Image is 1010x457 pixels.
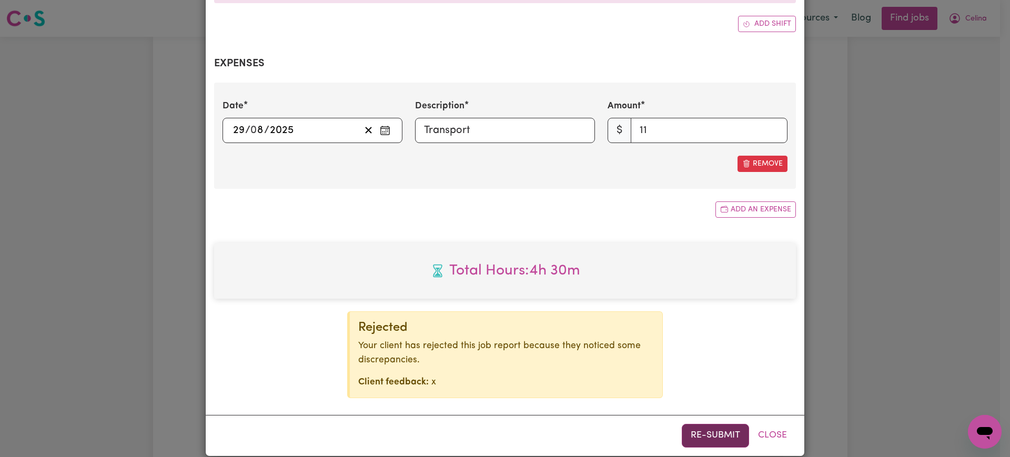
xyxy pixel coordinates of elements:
[264,125,269,136] span: /
[715,201,796,218] button: Add another expense
[608,99,641,113] label: Amount
[608,118,631,143] span: $
[415,99,464,113] label: Description
[358,375,654,389] p: x
[214,57,796,70] h2: Expenses
[682,424,749,447] button: Re-submit this job report
[233,123,245,138] input: --
[738,16,796,32] button: Add another shift
[250,125,257,136] span: 0
[360,123,377,138] button: Clear date
[358,378,429,387] strong: Client feedback:
[415,118,595,143] input: Transport
[377,123,393,138] button: Enter the date of expense
[223,99,244,113] label: Date
[245,125,250,136] span: /
[223,260,787,282] span: Total hours worked: 4 hours 30 minutes
[251,123,264,138] input: --
[749,424,796,447] button: Close
[358,339,654,367] p: Your client has rejected this job report because they noticed some discrepancies.
[269,123,294,138] input: ----
[738,156,787,172] button: Remove this expense
[358,321,408,334] span: Rejected
[968,415,1002,449] iframe: Button to launch messaging window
